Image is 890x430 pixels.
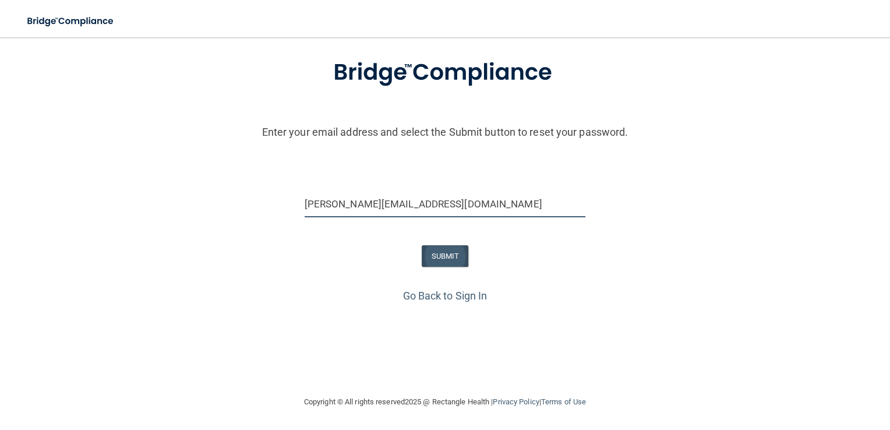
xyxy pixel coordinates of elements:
a: Go Back to Sign In [403,290,488,302]
a: Terms of Use [541,397,586,406]
input: Email [305,191,586,217]
img: bridge_compliance_login_screen.278c3ca4.svg [17,9,125,33]
div: Copyright © All rights reserved 2025 @ Rectangle Health | | [232,383,658,421]
img: bridge_compliance_login_screen.278c3ca4.svg [309,43,581,103]
a: Privacy Policy [493,397,539,406]
button: SUBMIT [422,245,469,267]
